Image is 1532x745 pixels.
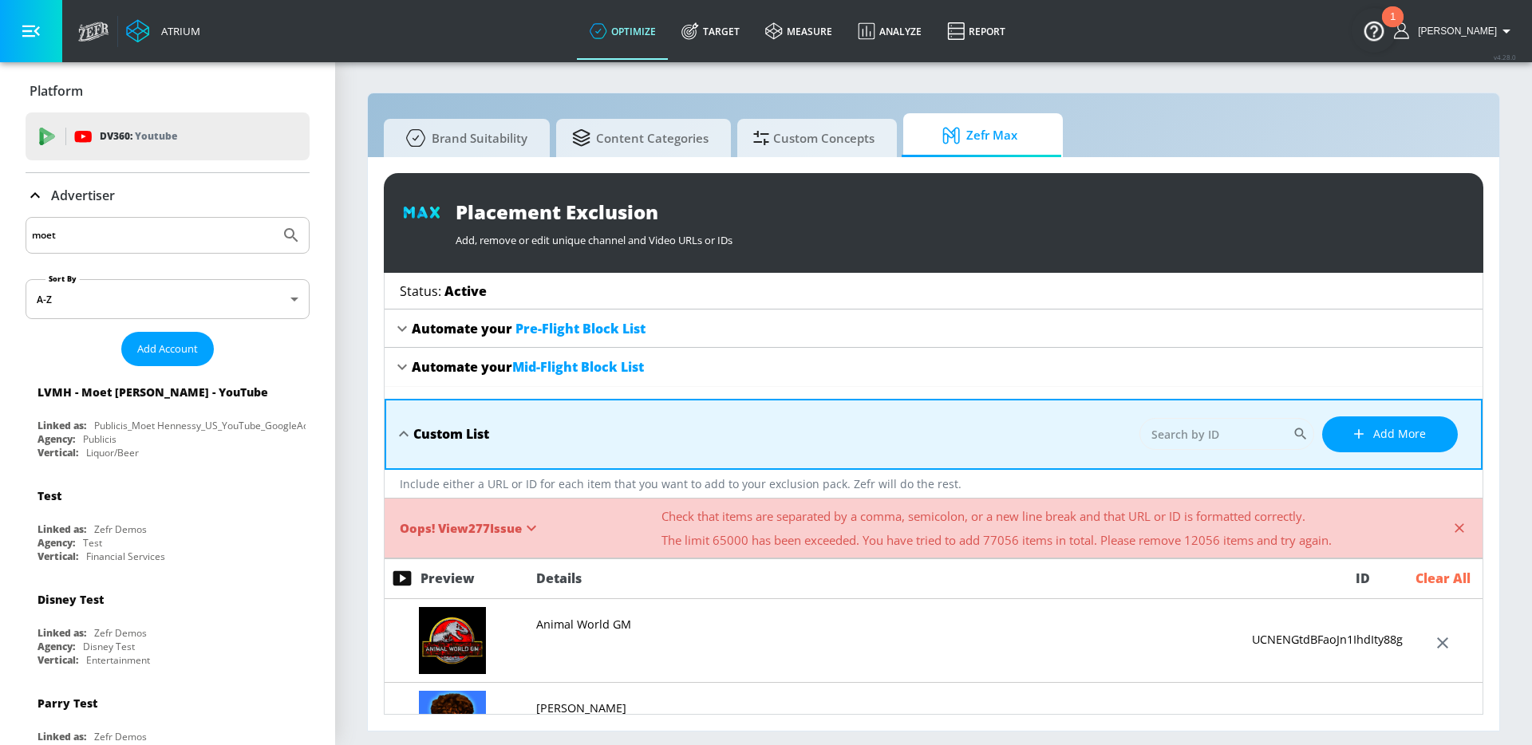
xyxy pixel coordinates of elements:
[385,348,1483,386] div: Automate yourMid-Flight Block List
[1252,632,1403,648] p: UCNENGtdBFaoJn1IhdIty88g
[26,279,310,319] div: A-Z
[137,340,198,358] span: Add Account
[536,615,631,633] a: Animal World GM
[83,432,116,446] div: Publicis
[934,2,1018,60] a: Report
[1354,424,1426,444] span: Add more
[135,128,177,144] p: Youtube
[419,607,486,674] img: UCNENGtdBFaoJn1IhdIty88g
[26,372,310,463] div: LVMH - Moet [PERSON_NAME] - YouTubeLinked as:Publicis_Moet Hennessy_US_YouTube_GoogleAdsAgency:Pu...
[26,112,310,160] div: DV360: Youtube
[38,536,75,550] div: Agency:
[536,617,631,633] p: Animal World GM
[38,696,97,711] div: Parry Test
[32,225,274,246] input: Search by name
[38,522,86,536] div: Linked as:
[83,536,102,550] div: Test
[1416,570,1471,587] span: Clear All
[38,626,86,640] div: Linked as:
[412,320,646,337] div: Automate your
[38,730,86,743] div: Linked as:
[94,730,147,743] div: Zefr Demos
[86,653,150,667] div: Entertainment
[661,532,1332,548] span: The limit 65000 has been exceeded. You have tried to add 77056 items in total. Please remove 1205...
[1356,570,1370,587] span: ID
[400,119,527,157] span: Brand Suitability
[38,384,268,400] div: LVMH - Moet [PERSON_NAME] - YouTube
[456,199,1464,225] div: Placement Exclusion
[26,580,310,671] div: Disney TestLinked as:Zefr DemosAgency:Disney TestVertical:Entertainment
[413,425,489,443] div: Custom List
[385,399,1483,470] div: Custom ListSearch by IDAdd more
[38,419,86,432] div: Linked as:
[38,488,61,503] div: Test
[385,309,1483,348] div: Automate your Pre-Flight Block List
[515,320,646,337] span: Pre-Flight Block List
[26,476,310,567] div: TestLinked as:Zefr DemosAgency:TestVertical:Financial Services
[444,282,487,300] span: Active
[86,550,165,563] div: Financial Services
[38,592,104,607] div: Disney Test
[26,69,310,113] div: Platform
[1322,416,1458,452] button: Add more
[412,358,644,376] div: Automate your
[512,358,644,376] span: Mid-Flight Block List
[1412,26,1497,37] span: login as: casey.cohen@zefr.com
[38,446,78,459] div: Vertical:
[1139,418,1293,450] input: Search by ID
[1352,8,1396,53] button: Open Resource Center, 1 new notification
[1390,17,1396,37] div: 1
[121,332,214,366] button: Add Account
[26,173,310,218] div: Advertiser
[45,274,80,284] label: Sort By
[51,187,115,204] p: Advertiser
[100,128,177,145] p: DV360:
[536,700,626,716] p: [PERSON_NAME]
[752,2,845,60] a: measure
[94,522,147,536] div: Zefr Demos
[536,570,582,587] span: Details
[83,640,135,653] div: Disney Test
[1139,418,1314,450] div: Search by ID
[669,2,752,60] a: Target
[155,24,200,38] div: Atrium
[1494,53,1516,61] span: v 4.28.0
[661,508,1332,524] span: Check that items are separated by a comma, semicolon, or a new line break and that URL or ID is f...
[572,119,709,157] span: Content Categories
[38,432,75,446] div: Agency:
[385,470,1483,499] div: Include either a URL or ID for each item that you want to add to your exclusion pack. Zefr will d...
[274,218,309,253] button: Submit Search
[456,225,1464,247] div: Add, remove or edit unique channel and Video URLs or IDs
[400,282,487,300] div: Status:
[1394,22,1516,41] button: [PERSON_NAME]
[577,2,669,60] a: optimize
[38,550,78,563] div: Vertical:
[919,116,1040,155] span: Zefr Max
[38,653,78,667] div: Vertical:
[845,2,934,60] a: Analyze
[86,446,139,459] div: Liquor/Beer
[126,19,200,43] a: Atrium
[421,570,475,587] span: Preview
[400,518,541,538] div: Oops! View277Issue
[94,419,314,432] div: Publicis_Moet Hennessy_US_YouTube_GoogleAds
[753,119,875,157] span: Custom Concepts
[94,626,147,640] div: Zefr Demos
[30,82,83,100] p: Platform
[536,699,626,716] a: [PERSON_NAME]
[38,640,75,653] div: Agency:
